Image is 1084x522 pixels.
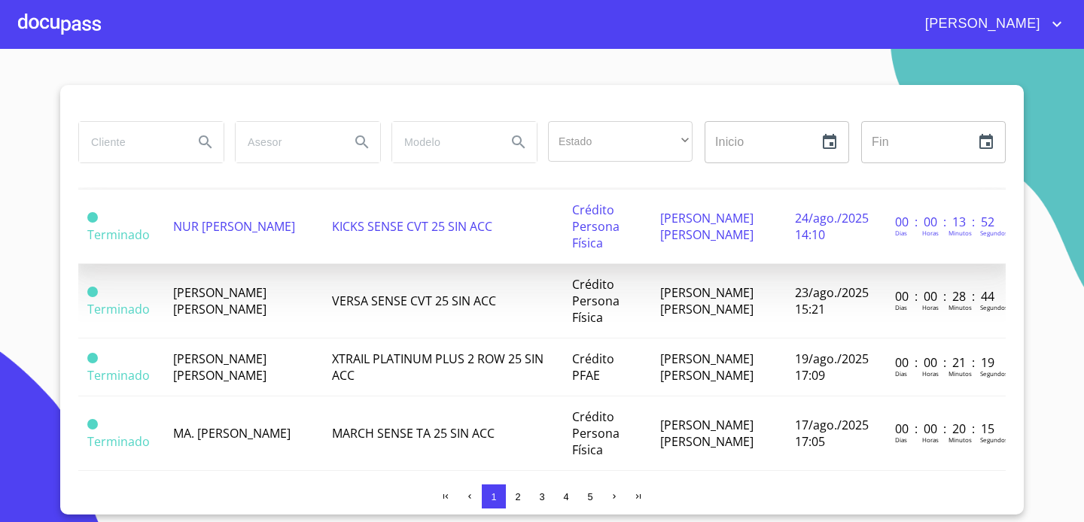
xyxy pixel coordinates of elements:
[187,124,224,160] button: Search
[572,202,620,251] span: Crédito Persona Física
[660,284,754,317] span: [PERSON_NAME] [PERSON_NAME]
[173,425,291,442] span: MA. [PERSON_NAME]
[914,12,1048,36] span: [PERSON_NAME]
[895,369,907,378] p: Dias
[895,420,997,437] p: 00 : 00 : 20 : 15
[87,353,98,363] span: Terminado
[895,354,997,371] p: 00 : 00 : 21 : 19
[563,491,568,502] span: 4
[980,229,1008,237] p: Segundos
[572,351,614,384] span: Crédito PFAE
[795,417,869,450] span: 17/ago./2025 17:05
[79,122,181,162] input: search
[173,351,266,384] span: [PERSON_NAME] [PERSON_NAME]
[660,351,754,384] span: [PERSON_NAME] [PERSON_NAME]
[895,288,997,305] p: 00 : 00 : 28 : 44
[332,351,544,384] span: XTRAIL PLATINUM PLUS 2 ROW 25 SIN ACC
[530,484,554,508] button: 3
[572,408,620,458] span: Crédito Persona Física
[87,301,150,317] span: Terminado
[515,491,520,502] span: 2
[587,491,592,502] span: 5
[578,484,602,508] button: 5
[895,229,907,237] p: Dias
[332,218,492,235] span: KICKS SENSE CVT 25 SIN ACC
[572,276,620,326] span: Crédito Persona Física
[895,436,907,444] p: Dias
[795,351,869,384] span: 19/ago./2025 17:09
[344,124,380,160] button: Search
[554,484,578,508] button: 4
[795,210,869,243] span: 24/ago./2025 14:10
[922,436,939,444] p: Horas
[501,124,537,160] button: Search
[660,417,754,450] span: [PERSON_NAME] [PERSON_NAME]
[482,484,506,508] button: 1
[548,121,693,162] div: ​
[236,122,338,162] input: search
[660,210,754,243] span: [PERSON_NAME] [PERSON_NAME]
[895,303,907,311] p: Dias
[980,436,1008,444] p: Segundos
[506,484,530,508] button: 2
[87,367,150,384] span: Terminado
[948,436,972,444] p: Minutos
[392,122,495,162] input: search
[980,369,1008,378] p: Segundos
[87,433,150,450] span: Terminado
[87,212,98,223] span: Terminado
[87,287,98,297] span: Terminado
[173,284,266,317] span: [PERSON_NAME] [PERSON_NAME]
[795,284,869,317] span: 23/ago./2025 15:21
[922,303,939,311] p: Horas
[948,229,972,237] p: Minutos
[539,491,544,502] span: 3
[87,226,150,243] span: Terminado
[914,12,1066,36] button: account of current user
[491,491,496,502] span: 1
[922,229,939,237] p: Horas
[332,425,495,442] span: MARCH SENSE TA 25 SIN ACC
[980,303,1008,311] p: Segundos
[948,303,972,311] p: Minutos
[895,214,997,230] p: 00 : 00 : 13 : 52
[922,369,939,378] p: Horas
[173,218,295,235] span: NUR [PERSON_NAME]
[87,419,98,429] span: Terminado
[948,369,972,378] p: Minutos
[332,293,496,309] span: VERSA SENSE CVT 25 SIN ACC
